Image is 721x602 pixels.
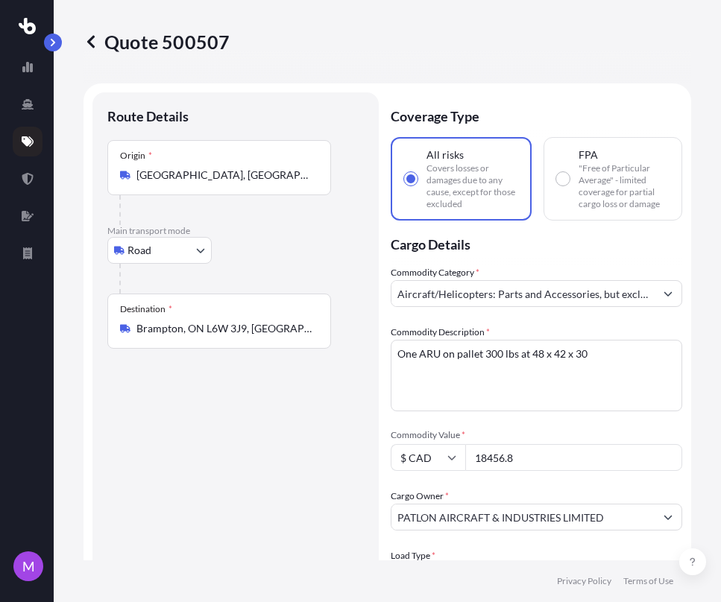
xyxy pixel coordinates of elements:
a: Privacy Policy [557,575,611,587]
p: Main transport mode [107,225,364,237]
span: Road [127,243,151,258]
label: Cargo Owner [391,489,449,504]
input: All risksCovers losses or damages due to any cause, except for those excluded [404,172,418,186]
input: Select a commodity type [391,280,655,307]
div: Origin [120,150,152,162]
span: M [22,559,35,574]
span: Covers losses or damages due to any cause, except for those excluded [426,162,518,210]
input: Type amount [465,444,682,471]
button: Show suggestions [655,504,681,530]
div: Destination [120,303,172,315]
p: Cargo Details [391,221,682,265]
input: Origin [136,168,312,183]
span: "Free of Particular Average" - limited coverage for partial cargo loss or damage [579,162,670,210]
span: Load Type [391,548,435,563]
span: FPA [579,148,598,162]
p: Quote 500507 [84,30,230,54]
label: Commodity Description [391,325,490,340]
button: Show suggestions [655,280,681,307]
input: FPA"Free of Particular Average" - limited coverage for partial cargo loss or damage [556,172,570,186]
span: Commodity Value [391,429,682,441]
a: Terms of Use [623,575,673,587]
textarea: One ARU on pallet 300 lbs at 48 x 42 x 30 [391,340,682,411]
span: All risks [426,148,464,162]
p: Route Details [107,107,189,125]
input: Destination [136,321,312,336]
label: Commodity Category [391,265,479,280]
input: Full name [391,504,655,530]
p: Coverage Type [391,92,682,137]
button: Select transport [107,237,212,264]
